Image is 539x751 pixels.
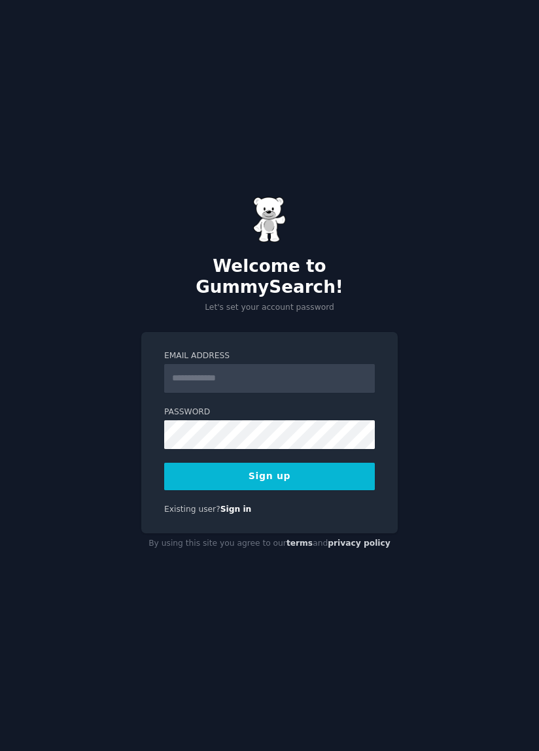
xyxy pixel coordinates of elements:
[164,463,375,490] button: Sign up
[164,407,375,418] label: Password
[141,533,398,554] div: By using this site you agree to our and
[220,505,252,514] a: Sign in
[141,256,398,297] h2: Welcome to GummySearch!
[164,505,220,514] span: Existing user?
[164,350,375,362] label: Email Address
[253,197,286,242] img: Gummy Bear
[141,302,398,314] p: Let's set your account password
[287,539,313,548] a: terms
[328,539,391,548] a: privacy policy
